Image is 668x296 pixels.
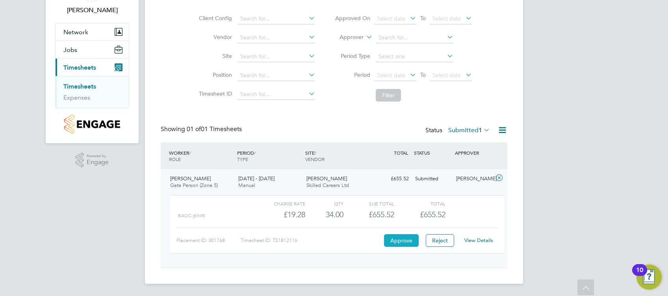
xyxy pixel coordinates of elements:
[377,15,405,22] span: Select date
[376,89,401,102] button: Filter
[197,15,232,22] label: Client Config
[394,150,408,156] span: TOTAL
[170,182,218,189] span: Gate Person (Zone 5)
[376,51,453,62] input: Select one
[238,89,315,100] input: Search for...
[343,199,394,208] div: Sub Total
[394,199,445,208] div: Total
[384,234,419,247] button: Approve
[187,125,201,133] span: 01 of
[335,71,370,78] label: Period
[238,13,315,24] input: Search for...
[55,6,129,15] span: Ethan Yapp
[56,23,129,41] button: Network
[306,175,347,182] span: [PERSON_NAME]
[254,208,305,221] div: £19.28
[238,182,255,189] span: Manual
[328,33,364,41] label: Approver
[425,125,492,136] div: Status
[197,33,232,41] label: Vendor
[418,70,428,80] span: To
[412,146,453,160] div: STATUS
[306,182,349,189] span: Skilled Careers Ltd
[56,76,129,108] div: Timesheets
[87,153,109,159] span: Powered by
[448,126,490,134] label: Submitted
[197,71,232,78] label: Position
[377,72,405,79] span: Select date
[161,125,243,133] div: Showing
[56,41,129,58] button: Jobs
[418,13,428,23] span: To
[241,234,382,247] div: Timesheet ID: TS1812116
[305,156,325,162] span: VENDOR
[237,156,248,162] span: TYPE
[479,126,482,134] span: 1
[170,175,211,182] span: [PERSON_NAME]
[305,199,343,208] div: QTY
[238,175,275,182] span: [DATE] - [DATE]
[636,265,662,290] button: Open Resource Center, 10 new notifications
[56,59,129,76] button: Timesheets
[63,46,77,54] span: Jobs
[197,90,232,97] label: Timesheet ID
[235,146,303,166] div: PERIOD
[238,32,315,43] input: Search for...
[453,146,494,160] div: APPROVER
[426,234,454,247] button: Reject
[254,150,256,156] span: /
[335,15,370,22] label: Approved On
[189,150,191,156] span: /
[412,172,453,185] div: Submitted
[76,153,109,168] a: Powered byEngage
[371,172,412,185] div: £655.52
[63,64,96,71] span: Timesheets
[303,146,371,166] div: SITE
[63,28,88,36] span: Network
[63,83,96,90] a: Timesheets
[169,156,181,162] span: ROLE
[167,146,235,166] div: WORKER
[63,94,90,101] a: Expenses
[636,270,643,280] div: 10
[64,115,120,134] img: countryside-properties-logo-retina.png
[305,208,343,221] div: 34.00
[55,115,129,134] a: Go to home page
[176,234,241,247] div: Placement ID: 301768
[238,51,315,62] input: Search for...
[187,125,242,133] span: 01 Timesheets
[464,237,493,244] a: View Details
[87,159,109,166] span: Engage
[420,210,445,219] span: £655.52
[178,213,205,218] span: Basic (£/HR)
[254,199,305,208] div: Charge rate
[238,70,315,81] input: Search for...
[335,52,370,59] label: Period Type
[453,172,494,185] div: [PERSON_NAME]
[432,15,461,22] span: Select date
[315,150,316,156] span: /
[432,72,461,79] span: Select date
[343,208,394,221] div: £655.52
[376,32,453,43] input: Search for...
[197,52,232,59] label: Site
